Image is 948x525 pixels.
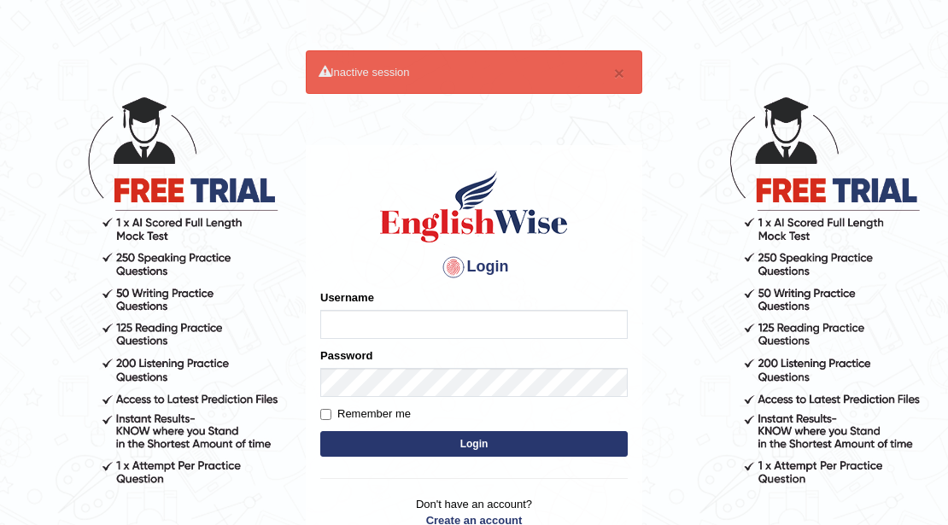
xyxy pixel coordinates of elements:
label: Remember me [320,405,411,423]
img: Logo of English Wise sign in for intelligent practice with AI [377,168,571,245]
button: × [614,64,624,82]
div: Inactive session [306,50,642,94]
label: Username [320,289,374,306]
input: Remember me [320,409,331,420]
button: Login [320,431,628,457]
label: Password [320,347,372,364]
h4: Login [320,254,628,281]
